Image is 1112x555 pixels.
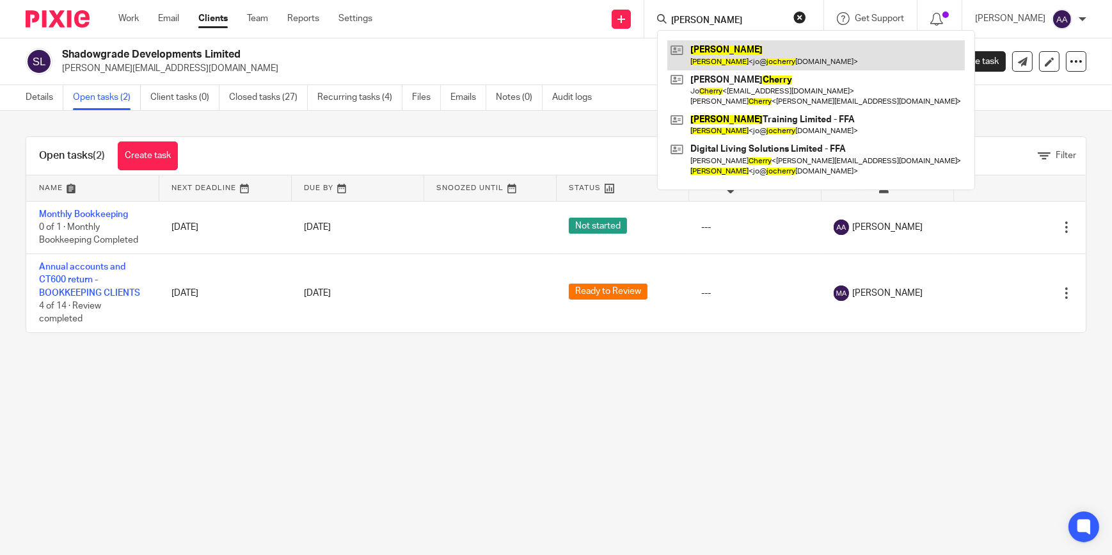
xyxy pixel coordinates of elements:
[338,12,372,25] a: Settings
[552,85,601,110] a: Audit logs
[975,12,1045,25] p: [PERSON_NAME]
[855,14,904,23] span: Get Support
[26,85,63,110] a: Details
[118,12,139,25] a: Work
[412,85,441,110] a: Files
[852,287,923,300] span: [PERSON_NAME]
[26,48,52,75] img: svg%3E
[26,10,90,28] img: Pixie
[39,149,105,163] h1: Open tasks
[198,12,228,25] a: Clients
[304,223,331,232] span: [DATE]
[317,85,402,110] a: Recurring tasks (4)
[496,85,543,110] a: Notes (0)
[1056,151,1076,160] span: Filter
[39,302,101,324] span: 4 of 14 · Review completed
[701,287,808,300] div: ---
[39,210,128,219] a: Monthly Bookkeeping
[39,223,138,245] span: 0 of 1 · Monthly Bookkeeping Completed
[793,11,806,24] button: Clear
[73,85,141,110] a: Open tasks (2)
[437,184,504,191] span: Snoozed Until
[569,218,627,234] span: Not started
[287,12,319,25] a: Reports
[834,286,849,301] img: svg%3E
[62,48,742,61] h2: Shadowgrade Developments Limited
[159,253,291,332] td: [DATE]
[450,85,486,110] a: Emails
[670,15,785,27] input: Search
[150,85,219,110] a: Client tasks (0)
[834,220,849,235] img: svg%3E
[39,262,140,298] a: Annual accounts and CT600 return - BOOKKEEPING CLIENTS
[701,221,808,234] div: ---
[1052,9,1072,29] img: svg%3E
[62,62,912,75] p: [PERSON_NAME][EMAIL_ADDRESS][DOMAIN_NAME]
[229,85,308,110] a: Closed tasks (27)
[569,284,647,300] span: Ready to Review
[158,12,179,25] a: Email
[93,150,105,161] span: (2)
[247,12,268,25] a: Team
[304,289,331,298] span: [DATE]
[159,201,291,253] td: [DATE]
[569,184,601,191] span: Status
[118,141,178,170] a: Create task
[852,221,923,234] span: [PERSON_NAME]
